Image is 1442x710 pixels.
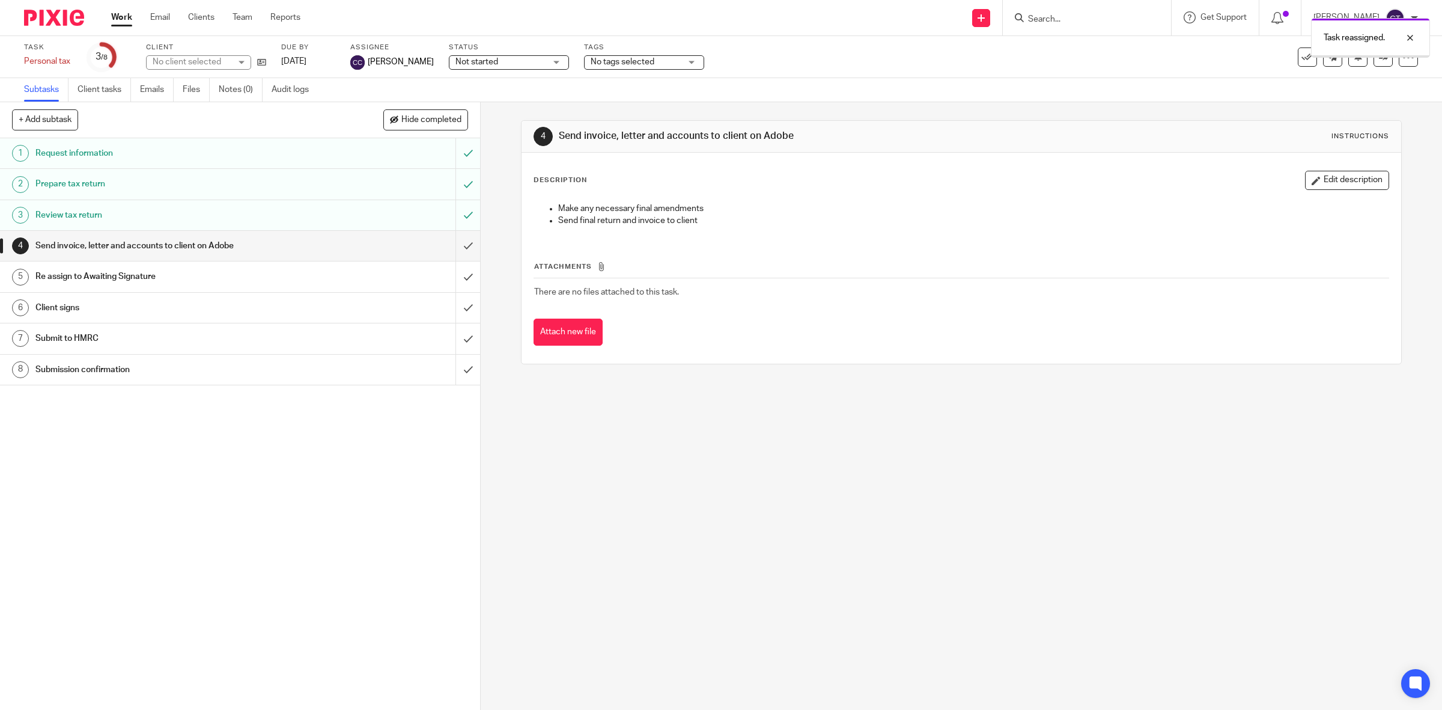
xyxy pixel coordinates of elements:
[350,55,365,70] img: svg%3E
[584,43,704,52] label: Tags
[455,58,498,66] span: Not started
[12,299,29,316] div: 6
[219,78,263,102] a: Notes (0)
[35,175,308,193] h1: Prepare tax return
[24,78,68,102] a: Subtasks
[534,319,603,346] button: Attach new file
[270,11,300,23] a: Reports
[35,144,308,162] h1: Request information
[12,207,29,224] div: 3
[281,43,335,52] label: Due by
[1386,8,1405,28] img: svg%3E
[368,56,434,68] span: [PERSON_NAME]
[183,78,210,102] a: Files
[153,56,231,68] div: No client selected
[24,43,72,52] label: Task
[449,43,569,52] label: Status
[591,58,654,66] span: No tags selected
[1324,32,1385,44] p: Task reassigned.
[534,263,592,270] span: Attachments
[35,268,308,286] h1: Re assign to Awaiting Signature
[1331,132,1389,141] div: Instructions
[558,215,1389,227] p: Send final return and invoice to client
[12,109,78,130] button: + Add subtask
[12,237,29,254] div: 4
[281,57,306,66] span: [DATE]
[12,176,29,193] div: 2
[534,176,587,185] p: Description
[35,361,308,379] h1: Submission confirmation
[24,55,72,67] div: Personal tax
[12,330,29,347] div: 7
[96,50,108,64] div: 3
[558,203,1389,215] p: Make any necessary final amendments
[146,43,266,52] label: Client
[272,78,318,102] a: Audit logs
[150,11,170,23] a: Email
[111,11,132,23] a: Work
[534,288,679,296] span: There are no files attached to this task.
[383,109,468,130] button: Hide completed
[534,127,553,146] div: 4
[35,299,308,317] h1: Client signs
[35,329,308,347] h1: Submit to HMRC
[24,10,84,26] img: Pixie
[1305,171,1389,190] button: Edit description
[233,11,252,23] a: Team
[35,206,308,224] h1: Review tax return
[350,43,434,52] label: Assignee
[140,78,174,102] a: Emails
[188,11,214,23] a: Clients
[12,145,29,162] div: 1
[12,361,29,378] div: 8
[559,130,987,142] h1: Send invoice, letter and accounts to client on Adobe
[12,269,29,286] div: 5
[401,115,461,125] span: Hide completed
[78,78,131,102] a: Client tasks
[101,54,108,61] small: /8
[35,237,308,255] h1: Send invoice, letter and accounts to client on Adobe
